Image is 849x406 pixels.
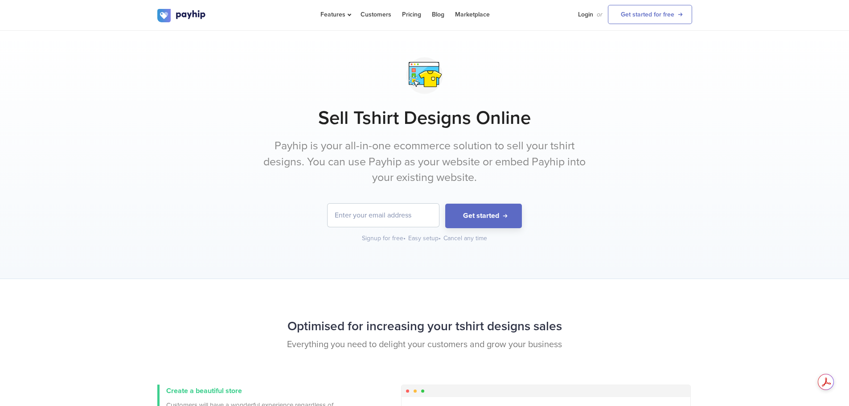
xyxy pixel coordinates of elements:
[157,107,692,129] h1: Sell Tshirt Designs Online
[443,234,487,243] div: Cancel any time
[445,204,522,228] button: Get started
[166,386,242,395] span: Create a beautiful store
[362,234,406,243] div: Signup for free
[258,138,592,186] p: Payhip is your all-in-one ecommerce solution to sell your tshirt designs. You can use Payhip as y...
[608,5,692,24] a: Get started for free
[157,338,692,351] p: Everything you need to delight your customers and grow your business
[439,234,441,242] span: •
[403,234,406,242] span: •
[402,53,447,98] img: svg+xml;utf8,%3Csvg%20viewBox%3D%220%200%20100%20100%22%20xmlns%3D%22http%3A%2F%2Fwww.w3.org%2F20...
[157,315,692,338] h2: Optimised for increasing your tshirt designs sales
[408,234,442,243] div: Easy setup
[320,11,350,18] span: Features
[328,204,439,227] input: Enter your email address
[157,9,206,22] img: logo.svg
